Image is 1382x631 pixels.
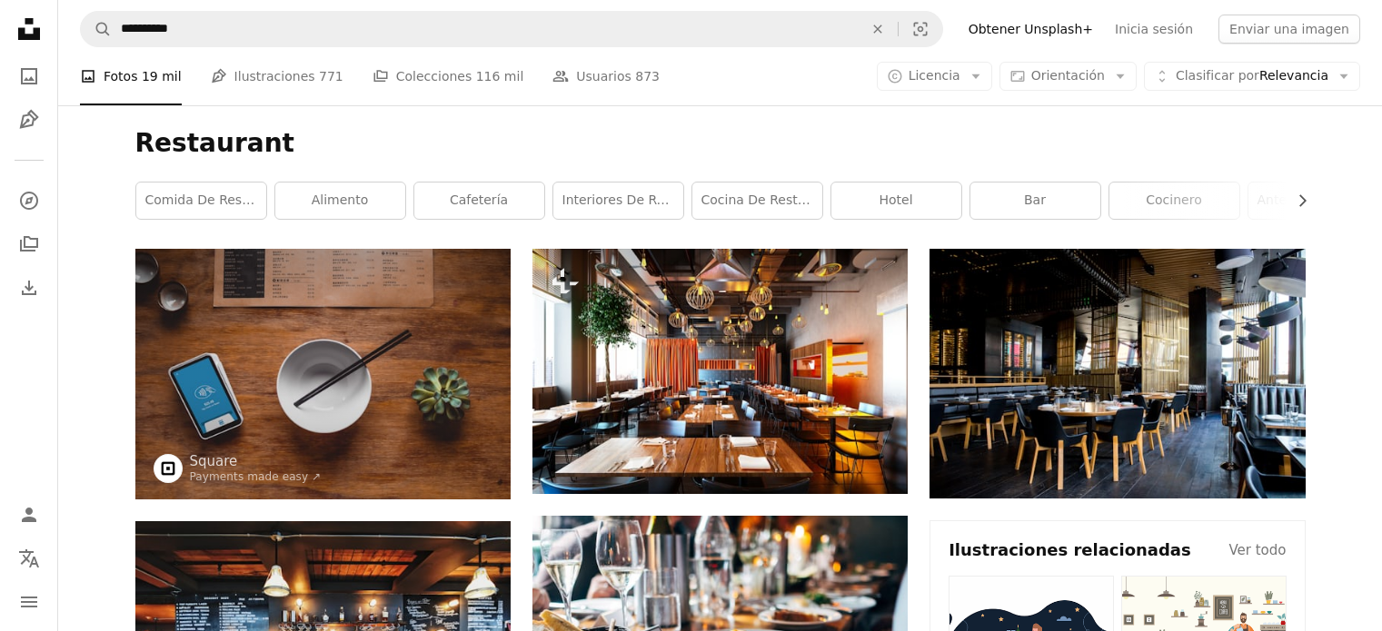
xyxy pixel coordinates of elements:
[930,365,1305,381] a: Foto del pub ambientado en la habitación durante el día
[858,12,898,46] button: Borrar
[692,182,822,219] a: cocina de restaurante
[154,454,183,483] img: Ve al perfil de Square
[135,249,511,499] img: palillos negros en cuenco de cerámica blanca sobre mesa
[1228,539,1286,561] a: Ver todo
[532,363,908,380] a: Renderizado 3D del interior de un restaurante de lujo
[552,47,660,105] a: Usuarios 873
[909,68,960,83] span: Licencia
[1031,68,1105,83] span: Orientación
[11,270,47,306] a: Historial de descargas
[11,226,47,262] a: Colecciones
[831,182,961,219] a: hotel
[877,62,992,91] button: Licencia
[1104,15,1204,44] a: Inicia sesión
[930,249,1305,498] img: Foto del pub ambientado en la habitación durante el día
[190,470,322,483] a: Payments made easy ↗
[553,182,683,219] a: interiores de restaurante
[1144,62,1360,91] button: Clasificar porRelevancia
[476,66,524,86] span: 116 mil
[1218,15,1360,44] button: Enviar una imagen
[1286,182,1306,219] button: desplazar lista a la derecha
[81,12,112,46] button: Buscar en Unsplash
[136,182,266,219] a: comida de restaurante
[970,182,1100,219] a: bar
[11,540,47,577] button: Idioma
[1176,67,1328,85] span: Relevancia
[373,47,524,105] a: Colecciones 116 mil
[11,58,47,94] a: Fotos
[999,62,1137,91] button: Orientación
[899,12,942,46] button: Búsqueda visual
[11,182,47,219] a: Explorar
[11,102,47,138] a: Ilustraciones
[319,66,343,86] span: 771
[1109,182,1239,219] a: cocinero
[414,182,544,219] a: cafetería
[532,249,908,494] img: Renderizado 3D del interior de un restaurante de lujo
[80,11,943,47] form: Encuentra imágenes en todo el sitio
[1176,68,1259,83] span: Clasificar por
[135,127,1306,160] h1: Restaurant
[958,15,1104,44] a: Obtener Unsplash+
[275,182,405,219] a: alimento
[11,584,47,620] button: Menú
[135,366,511,382] a: palillos negros en cuenco de cerámica blanca sobre mesa
[949,539,1191,561] h4: Ilustraciones relacionadas
[635,66,660,86] span: 873
[11,497,47,533] a: Iniciar sesión / Registrarse
[1248,182,1378,219] a: Antecedentes del restaurante
[190,452,322,470] a: Square
[211,47,343,105] a: Ilustraciones 771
